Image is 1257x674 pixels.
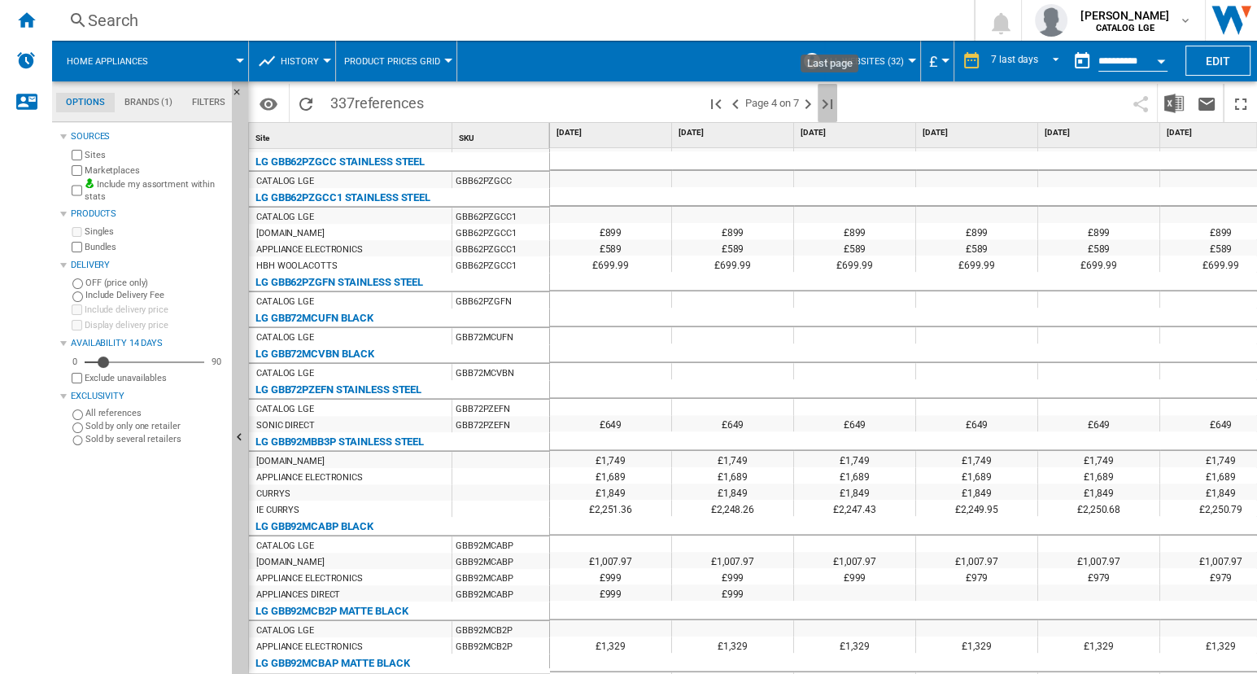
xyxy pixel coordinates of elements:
[115,93,182,112] md-tab-item: Brands (1)
[257,41,327,81] div: History
[989,48,1066,75] md-select: REPORTS.WIZARD.STEPS.REPORT.STEPS.REPORT_OPTIONS.PERIOD: 7 last days
[72,373,82,383] input: Display delivery price
[252,123,452,148] div: Sort None
[550,500,671,516] div: £2,251.36
[72,227,82,238] input: Singles
[256,587,340,603] div: APPLIANCES DIRECT
[801,127,912,138] span: [DATE]
[1038,223,1159,239] div: £899
[72,278,83,289] input: OFF (price only)
[256,502,299,519] div: IE CURRYS
[85,164,225,177] label: Marketplaces
[256,242,363,258] div: APPLIANCE ELECTRONICS
[550,415,671,431] div: £649
[1095,23,1154,33] b: CATALOG LGE
[675,123,793,143] div: [DATE]
[794,415,915,431] div: £649
[67,41,164,81] button: Home appliances
[794,568,915,584] div: £999
[550,256,671,272] div: £699.99
[818,84,837,122] button: Last page
[916,637,1037,653] div: £1,329
[802,41,912,81] div: All Websites (32)
[256,225,325,242] div: [DOMAIN_NAME]
[71,337,225,350] div: Availability 14 Days
[72,409,83,420] input: All references
[232,81,251,111] button: Hide
[794,500,915,516] div: £2,247.43
[550,223,671,239] div: £899
[452,621,549,637] div: GBB92MCB2P
[322,84,432,118] span: 337
[256,294,314,310] div: CATALOG LGE
[452,208,549,224] div: GBB62PZGCC1
[672,223,793,239] div: £899
[672,484,793,500] div: £1,849
[182,93,235,112] md-tab-item: Filters
[256,538,314,554] div: CATALOG LGE
[794,223,915,239] div: £899
[456,123,549,148] div: SKU Sort None
[255,309,373,328] div: LG GBB72MCUFN BLACK
[672,500,793,516] div: £2,248.26
[452,292,549,309] div: GBB62PZGFN
[16,50,36,70] img: alerts-logo.svg
[1041,123,1159,143] div: [DATE]
[255,152,425,172] div: LG GBB62PZGCC STAINLESS STEEL
[256,209,314,225] div: CATALOG LGE
[916,552,1037,568] div: £1,007.97
[88,9,932,32] div: Search
[672,451,793,467] div: £1,749
[72,422,83,433] input: Sold by only one retailer
[797,123,915,143] div: [DATE]
[452,416,549,432] div: GBB72PZEFN
[1038,239,1159,256] div: £589
[1185,46,1250,76] button: Edit
[85,372,225,384] label: Exclude unavailables
[71,390,225,403] div: Exclusivity
[255,432,424,452] div: LG GBB92MBB3P STAINLESS STEEL
[85,241,225,253] label: Bundles
[255,380,421,400] div: LG GBB72PZEFN STAINLESS STEEL
[1038,484,1159,500] div: £1,849
[72,320,82,330] input: Display delivery price
[556,127,668,138] span: [DATE]
[255,654,410,673] div: LG GBB92MCBAP MATTE BLACK
[255,344,374,364] div: LG GBB72MCVBN BLACK
[68,356,81,368] div: 0
[1224,84,1257,122] button: Maximize
[672,584,793,601] div: £999
[916,223,1037,239] div: £899
[794,239,915,256] div: £589
[1038,415,1159,431] div: £649
[256,571,363,587] div: APPLIANCE ELECTRONICS
[452,637,549,654] div: GBB92MCB2P
[85,225,225,238] label: Singles
[256,623,314,639] div: CATALOG LGE
[290,84,322,122] button: Reload
[72,181,82,201] input: Include my assortment within stats
[726,84,745,122] button: >Previous page
[256,401,314,418] div: CATALOG LGE
[1038,637,1159,653] div: £1,329
[452,364,549,380] div: GBB72MCVBN
[85,319,225,331] label: Display delivery price
[85,149,225,161] label: Sites
[72,304,82,315] input: Include delivery price
[452,585,549,602] div: GBB92MCABP
[550,568,671,584] div: £999
[452,224,549,240] div: GBB62PZGCC1
[991,54,1038,65] div: 7 last days
[85,289,225,301] label: Include Delivery Fee
[355,94,424,112] span: references
[794,451,915,467] div: £1,749
[550,584,671,601] div: £999
[550,239,671,256] div: £589
[916,568,1037,584] div: £979
[672,256,793,272] div: £699.99
[672,467,793,484] div: £1,689
[56,93,115,112] md-tab-item: Options
[794,467,915,484] div: £1,689
[794,484,915,500] div: £1,849
[916,239,1037,256] div: £589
